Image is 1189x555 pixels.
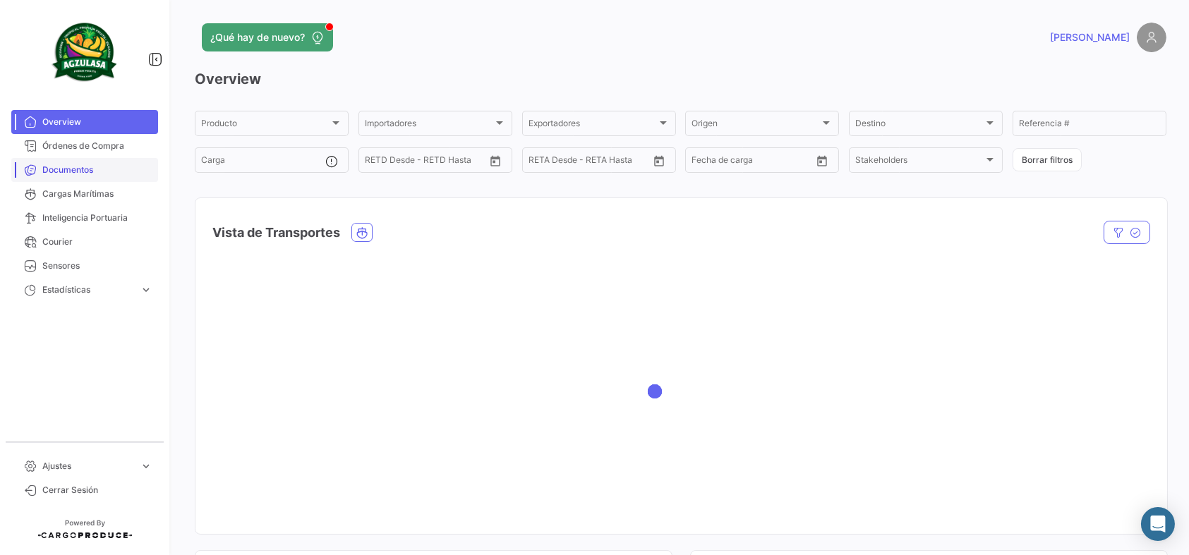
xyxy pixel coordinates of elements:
[529,157,554,167] input: Desde
[529,121,657,130] span: Exportadores
[42,116,152,128] span: Overview
[42,236,152,248] span: Courier
[1141,507,1175,541] div: Abrir Intercom Messenger
[692,157,717,167] input: Desde
[195,69,1166,89] h3: Overview
[201,121,330,130] span: Producto
[485,150,506,171] button: Open calendar
[11,182,158,206] a: Cargas Marítimas
[365,157,390,167] input: Desde
[11,134,158,158] a: Órdenes de Compra
[42,260,152,272] span: Sensores
[212,223,340,243] h4: Vista de Transportes
[11,158,158,182] a: Documentos
[1137,23,1166,52] img: placeholder-user.png
[42,460,134,472] span: Ajustes
[352,224,372,241] button: Ocean
[210,30,305,44] span: ¿Qué hay de nuevo?
[11,110,158,134] a: Overview
[11,254,158,278] a: Sensores
[692,121,820,130] span: Origen
[42,164,152,176] span: Documentos
[727,157,784,167] input: Hasta
[140,283,152,296] span: expand_more
[400,157,457,167] input: Hasta
[42,140,152,152] span: Órdenes de Compra
[11,206,158,230] a: Inteligencia Portuaria
[1013,148,1082,171] button: Borrar filtros
[42,212,152,224] span: Inteligencia Portuaria
[49,17,120,87] img: agzulasa-logo.png
[202,23,333,51] button: ¿Qué hay de nuevo?
[11,230,158,254] a: Courier
[855,157,984,167] span: Stakeholders
[564,157,621,167] input: Hasta
[140,460,152,472] span: expand_more
[648,150,670,171] button: Open calendar
[42,188,152,200] span: Cargas Marítimas
[811,150,833,171] button: Open calendar
[365,121,493,130] span: Importadores
[42,484,152,496] span: Cerrar Sesión
[855,121,984,130] span: Destino
[1050,30,1130,44] span: [PERSON_NAME]
[42,283,134,296] span: Estadísticas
